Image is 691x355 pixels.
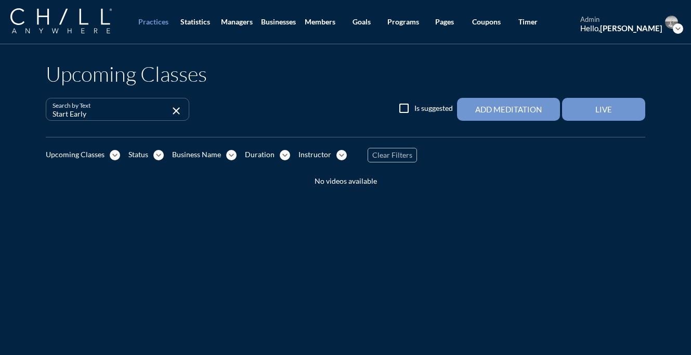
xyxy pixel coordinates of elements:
div: Managers [221,18,253,27]
div: Pages [435,18,454,27]
strong: [PERSON_NAME] [600,23,662,33]
i: expand_more [110,150,120,160]
button: Live [562,98,645,121]
button: Add Meditation [457,98,560,121]
i: expand_more [153,150,164,160]
div: Instructor [298,150,331,159]
label: Is suggested [414,103,453,113]
div: No videos available [42,177,649,186]
div: Upcoming Classes [46,150,105,159]
div: Businesses [261,18,296,27]
input: Search by Text [53,107,168,120]
div: Add Meditation [475,105,542,114]
div: Duration [245,150,275,159]
span: Clear Filters [372,151,412,160]
div: Members [305,18,335,27]
div: Statistics [180,18,210,27]
div: Goals [353,18,371,27]
i: expand_more [280,150,290,160]
div: Hello, [580,23,662,33]
i: expand_more [673,23,683,34]
div: Live [580,105,627,114]
a: Company Logo [10,8,133,35]
div: admin [580,16,662,24]
i: expand_more [336,150,347,160]
div: Practices [138,18,168,27]
button: Clear Filters [368,148,417,162]
div: Status [128,150,148,159]
div: Coupons [472,18,501,27]
div: Business Name [172,150,221,159]
img: Company Logo [10,8,112,33]
div: Programs [387,18,419,27]
i: close [170,105,182,117]
img: Profile icon [665,16,678,29]
i: expand_more [226,150,237,160]
h1: Upcoming Classes [46,61,207,86]
div: Timer [518,18,538,27]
